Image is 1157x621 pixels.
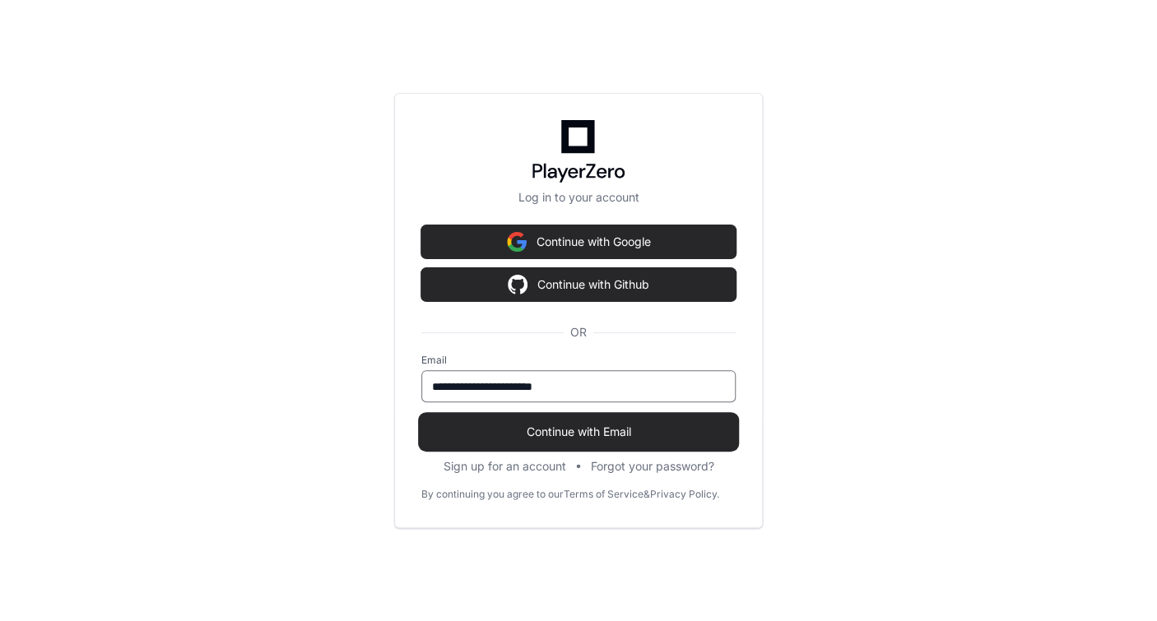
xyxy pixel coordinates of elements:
[421,189,736,206] p: Log in to your account
[644,488,650,501] div: &
[421,354,736,367] label: Email
[421,424,736,440] span: Continue with Email
[507,225,527,258] img: Sign in with google
[564,324,593,341] span: OR
[421,225,736,258] button: Continue with Google
[564,488,644,501] a: Terms of Service
[650,488,719,501] a: Privacy Policy.
[421,415,736,448] button: Continue with Email
[421,268,736,301] button: Continue with Github
[421,488,564,501] div: By continuing you agree to our
[444,458,566,475] button: Sign up for an account
[508,268,527,301] img: Sign in with google
[591,458,714,475] button: Forgot your password?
